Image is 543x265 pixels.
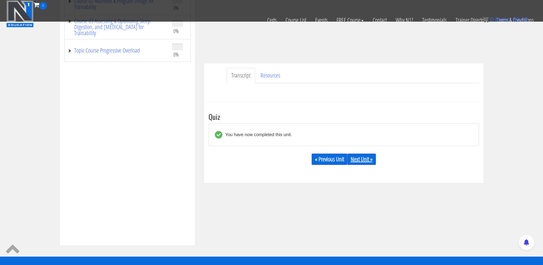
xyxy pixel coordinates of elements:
[173,51,179,58] span: 0%
[492,10,538,31] a: Terms & Conditions
[68,47,166,53] a: Topic Course Progressive Overload
[513,16,516,23] span: $
[263,10,281,31] a: Certs
[451,10,492,31] a: Trainer Directory
[513,16,528,23] bdi: 0.00
[209,113,479,120] h3: Quiz
[222,131,292,139] div: You have now completed this unit.
[391,10,418,31] a: Why N1?
[418,10,451,31] a: Testimonials
[173,28,179,34] span: 0%
[495,16,511,23] span: items:
[227,68,255,83] a: Transcript
[368,10,391,31] a: Contact
[281,10,311,31] a: Course List
[347,154,376,165] a: Next Unit »
[332,10,368,31] a: FREE Course
[311,10,332,31] a: Events
[39,2,47,10] span: 0
[256,68,285,83] a: Resources
[483,17,489,23] img: icon11.png
[6,0,34,27] img: n1-education
[483,16,528,23] a: 0 items: $0.00
[490,16,493,23] span: 0
[34,1,47,9] a: 0
[312,154,347,165] a: « Previous Unit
